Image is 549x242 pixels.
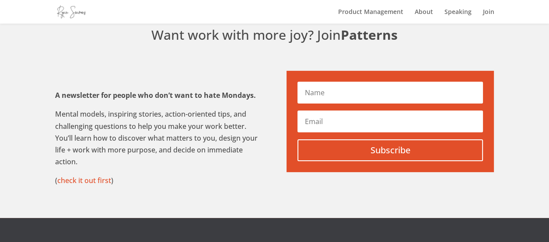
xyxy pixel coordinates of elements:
[415,9,433,24] a: About
[55,175,262,194] p: ( )
[338,9,403,24] a: Product Management
[57,176,111,185] a: check it out first
[55,25,494,49] h1: Want work with more joy? Join
[55,109,258,166] span: Mental models, inspiring stories, action-oriented tips, and challenging questions to help you mak...
[57,5,86,18] img: ryanseamons.com
[341,26,398,44] strong: Patterns
[444,9,472,24] a: Speaking
[297,111,483,132] input: Email
[297,139,483,161] a: Subscribe
[483,9,494,24] a: Join
[297,82,483,104] input: Name
[55,90,256,100] strong: A newsletter for people who don’t want to hate Mondays.
[371,144,410,156] span: Subscribe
